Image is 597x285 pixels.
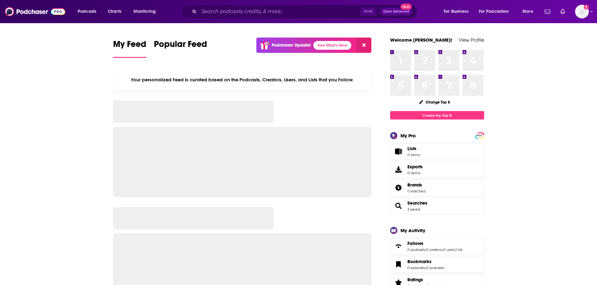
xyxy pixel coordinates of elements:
[575,5,589,18] button: Show profile menu
[407,259,432,264] span: Bookmarks
[390,161,484,178] a: Exports
[407,164,423,170] span: Exports
[558,6,568,17] a: Show notifications dropdown
[129,7,164,17] button: open menu
[407,247,425,252] a: 0 podcasts
[104,7,125,17] a: Charts
[407,182,422,188] span: Brands
[113,69,372,90] div: Your personalized Feed is curated based on the Podcasts, Creators, Users, and Lists that you Follow.
[426,247,443,252] a: 0 creators
[407,200,427,206] a: Searches
[113,39,146,58] a: My Feed
[407,189,425,193] a: 0 watched
[199,7,361,17] input: Search podcasts, credits, & more...
[407,266,426,270] a: 0 episodes
[383,10,409,13] span: Open Advanced
[518,7,541,17] button: open menu
[407,146,416,151] span: Lists
[584,5,589,10] svg: Add a profile image
[407,207,420,211] a: 3 saved
[361,8,375,16] span: Ctrl K
[407,241,423,246] span: Follows
[392,260,405,269] a: Bookmarks
[575,5,589,18] img: User Profile
[443,247,443,252] span: ,
[401,227,425,233] div: My Activity
[407,171,423,175] span: 0 items
[401,133,416,139] div: My Pro
[390,111,484,120] a: Create My Top 8
[134,7,156,16] span: Monitoring
[154,39,207,58] a: Popular Feed
[390,238,484,255] span: Follows
[407,241,463,246] a: Follows
[390,179,484,196] span: Brands
[407,259,444,264] a: Bookmarks
[522,7,533,16] span: More
[407,153,420,157] span: 0 items
[407,277,423,282] span: Ratings
[313,41,351,50] a: See What's New
[380,8,412,15] button: Open AdvancedNew
[407,146,420,151] span: Lists
[475,7,518,17] button: open menu
[407,277,444,282] a: Ratings
[407,182,425,188] a: Brands
[479,7,509,16] span: For Podcasters
[542,6,553,17] a: Show notifications dropdown
[390,143,484,160] a: Lists
[415,98,454,106] button: Change Top 8
[392,147,405,156] span: Lists
[392,165,405,174] span: Exports
[444,7,469,16] span: For Business
[5,6,65,18] img: Podchaser - Follow, Share and Rate Podcasts
[272,43,311,48] p: Podchaser Update!
[443,247,455,252] a: 0 users
[154,39,207,53] span: Popular Feed
[390,256,484,273] span: Bookmarks
[425,247,426,252] span: ,
[476,133,483,138] a: PRO
[575,5,589,18] span: Logged in as emilyjherman
[426,266,426,270] span: ,
[426,266,444,270] a: 0 podcasts
[459,37,484,43] a: View Profile
[188,4,423,19] div: Search podcasts, credits, & more...
[113,39,146,53] span: My Feed
[390,37,452,43] a: Welcome [PERSON_NAME]!
[392,183,405,192] a: Brands
[401,4,412,10] span: New
[73,7,104,17] button: open menu
[390,197,484,214] span: Searches
[392,242,405,251] a: Follows
[108,7,121,16] span: Charts
[439,7,476,17] button: open menu
[456,247,463,252] a: 1 list
[78,7,96,16] span: Podcasts
[392,201,405,210] a: Searches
